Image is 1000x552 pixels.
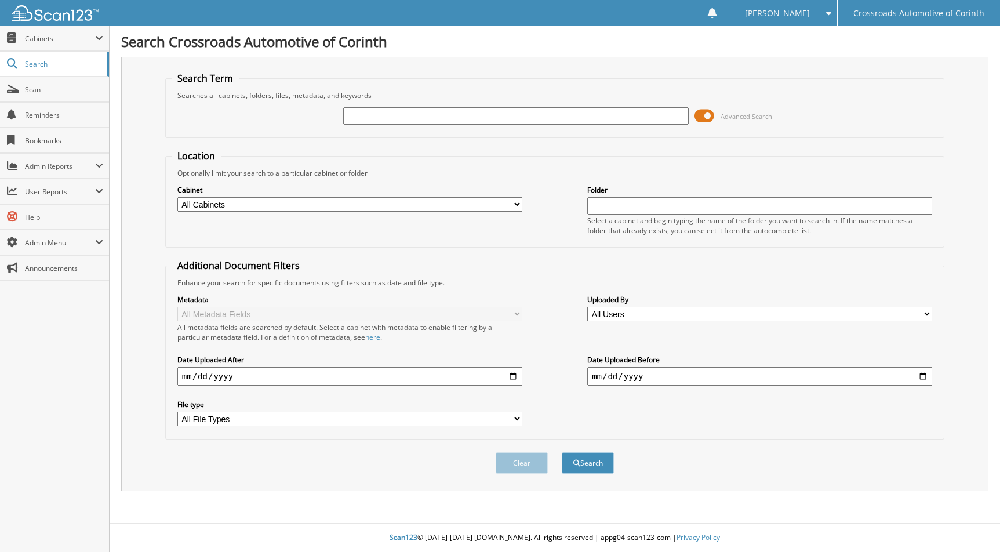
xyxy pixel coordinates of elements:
div: Optionally limit your search to a particular cabinet or folder [172,168,938,178]
span: [PERSON_NAME] [745,10,810,17]
span: Reminders [25,110,103,120]
a: Privacy Policy [677,532,720,542]
input: start [177,367,522,386]
button: Clear [496,452,548,474]
label: Uploaded By [587,295,932,304]
label: Folder [587,185,932,195]
h1: Search Crossroads Automotive of Corinth [121,32,988,51]
span: Admin Menu [25,238,95,248]
div: All metadata fields are searched by default. Select a cabinet with metadata to enable filtering b... [177,322,522,342]
legend: Location [172,150,221,162]
span: Help [25,212,103,222]
button: Search [562,452,614,474]
span: Search [25,59,101,69]
span: Announcements [25,263,103,273]
span: Scan [25,85,103,95]
input: end [587,367,932,386]
div: Searches all cabinets, folders, files, metadata, and keywords [172,90,938,100]
span: Cabinets [25,34,95,43]
label: File type [177,400,522,409]
legend: Additional Document Filters [172,259,306,272]
span: Admin Reports [25,161,95,171]
label: Date Uploaded Before [587,355,932,365]
label: Cabinet [177,185,522,195]
span: Advanced Search [721,112,772,121]
label: Date Uploaded After [177,355,522,365]
span: Bookmarks [25,136,103,146]
a: here [365,332,380,342]
legend: Search Term [172,72,239,85]
div: Enhance your search for specific documents using filters such as date and file type. [172,278,938,288]
div: Select a cabinet and begin typing the name of the folder you want to search in. If the name match... [587,216,932,235]
label: Metadata [177,295,522,304]
span: Scan123 [390,532,417,542]
div: © [DATE]-[DATE] [DOMAIN_NAME]. All rights reserved | appg04-scan123-com | [110,524,1000,552]
span: Crossroads Automotive of Corinth [853,10,984,17]
img: scan123-logo-white.svg [12,5,99,21]
span: User Reports [25,187,95,197]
